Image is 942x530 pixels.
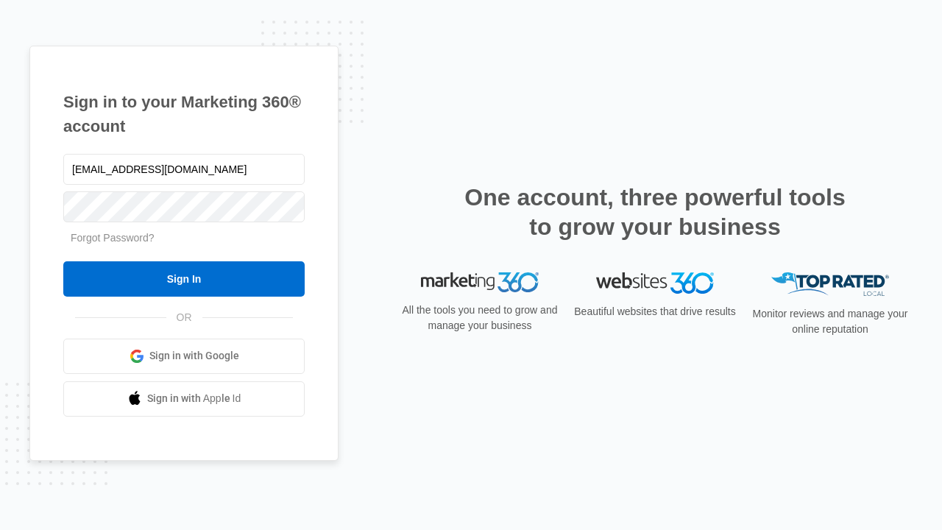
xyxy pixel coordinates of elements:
[573,304,737,319] p: Beautiful websites that drive results
[147,391,241,406] span: Sign in with Apple Id
[63,381,305,417] a: Sign in with Apple Id
[460,183,850,241] h2: One account, three powerful tools to grow your business
[63,154,305,185] input: Email
[166,310,202,325] span: OR
[149,348,239,364] span: Sign in with Google
[771,272,889,297] img: Top Rated Local
[71,232,155,244] a: Forgot Password?
[63,339,305,374] a: Sign in with Google
[63,90,305,138] h1: Sign in to your Marketing 360® account
[748,306,913,337] p: Monitor reviews and manage your online reputation
[421,272,539,293] img: Marketing 360
[596,272,714,294] img: Websites 360
[397,303,562,333] p: All the tools you need to grow and manage your business
[63,261,305,297] input: Sign In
